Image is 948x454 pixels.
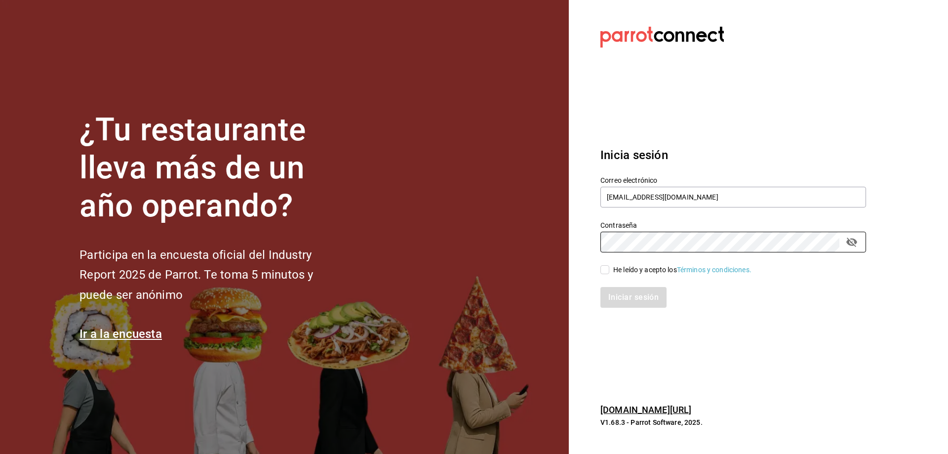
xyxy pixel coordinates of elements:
label: Contraseña [600,222,866,229]
input: Ingresa tu correo electrónico [600,187,866,207]
a: [DOMAIN_NAME][URL] [600,405,691,415]
p: V1.68.3 - Parrot Software, 2025. [600,417,866,427]
h2: Participa en la encuesta oficial del Industry Report 2025 de Parrot. Te toma 5 minutos y puede se... [79,245,346,305]
a: Ir a la encuesta [79,327,162,341]
div: He leído y acepto los [613,265,751,275]
a: Términos y condiciones. [677,266,751,274]
h1: ¿Tu restaurante lleva más de un año operando? [79,111,346,225]
button: passwordField [843,234,860,250]
label: Correo electrónico [600,177,866,184]
h3: Inicia sesión [600,146,866,164]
